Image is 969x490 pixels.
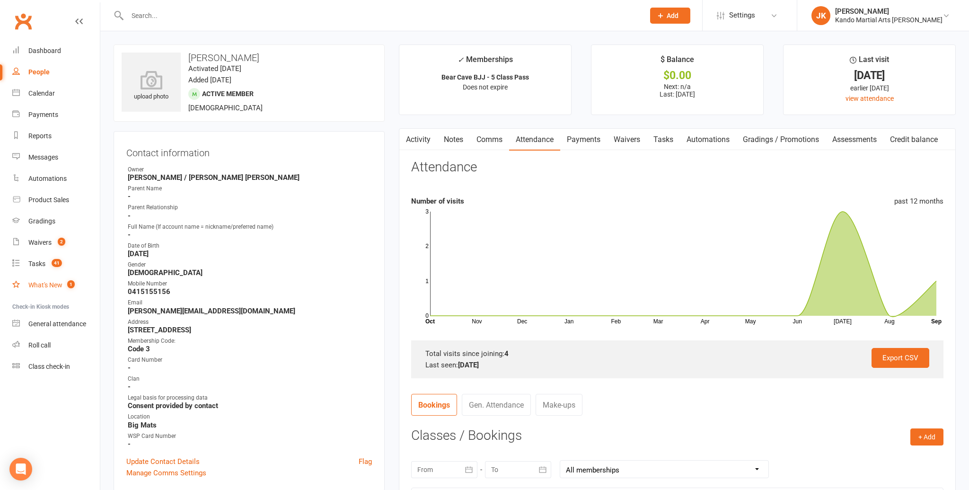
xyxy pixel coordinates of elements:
[188,64,241,73] time: Activated [DATE]
[128,212,372,220] strong: -
[28,341,51,349] div: Roll call
[12,62,100,83] a: People
[58,238,65,246] span: 2
[128,432,372,441] div: WSP Card Number
[202,90,254,98] span: Active member
[128,203,372,212] div: Parent Relationship
[28,217,55,225] div: Gradings
[680,129,736,151] a: Automations
[411,428,943,443] h3: Classes / Bookings
[128,383,372,391] strong: -
[11,9,35,33] a: Clubworx
[411,197,464,205] strong: Number of visits
[560,129,607,151] a: Payments
[600,71,755,80] div: $0.00
[792,83,947,93] div: earlier [DATE]
[28,196,69,204] div: Product Sales
[600,83,755,98] p: Next: n/a Last: [DATE]
[650,8,690,24] button: Add
[425,359,929,371] div: Last seen:
[128,279,372,288] div: Mobile Number
[835,7,943,16] div: [PERSON_NAME]
[458,361,479,369] strong: [DATE]
[128,173,372,182] strong: [PERSON_NAME] / [PERSON_NAME] [PERSON_NAME]
[128,249,372,258] strong: [DATE]
[12,189,100,211] a: Product Sales
[872,348,929,368] a: Export CSV
[128,374,372,383] div: Clan
[124,9,638,22] input: Search...
[661,53,694,71] div: $ Balance
[128,231,372,239] strong: -
[28,132,52,140] div: Reports
[12,253,100,275] a: Tasks 41
[67,280,75,288] span: 1
[811,6,830,25] div: JK
[411,394,457,416] a: Bookings
[425,348,929,359] div: Total visits since joining:
[128,345,372,353] strong: Code 3
[835,16,943,24] div: Kando Martial Arts [PERSON_NAME]
[441,73,529,81] strong: Bear Cave BJJ - 5 Class Pass
[470,129,509,151] a: Comms
[792,71,947,80] div: [DATE]
[128,298,372,307] div: Email
[437,129,470,151] a: Notes
[846,95,894,102] a: view attendance
[458,55,464,64] i: ✓
[894,196,943,207] div: past 12 months
[504,349,509,358] strong: 4
[411,160,477,175] h3: Attendance
[28,175,67,182] div: Automations
[128,268,372,277] strong: [DEMOGRAPHIC_DATA]
[128,364,372,372] strong: -
[128,326,372,334] strong: [STREET_ADDRESS]
[12,168,100,189] a: Automations
[12,356,100,377] a: Class kiosk mode
[128,440,372,448] strong: -
[28,153,58,161] div: Messages
[128,356,372,365] div: Card Number
[126,456,200,467] a: Update Contact Details
[729,5,755,26] span: Settings
[126,467,206,479] a: Manage Comms Settings
[128,223,372,232] div: Full Name (If account name = nickname/preferred name)
[536,394,582,416] a: Make-ups
[128,393,372,402] div: Legal basis for processing data
[28,363,70,370] div: Class check-in
[12,104,100,125] a: Payments
[188,104,263,112] span: [DEMOGRAPHIC_DATA]
[12,40,100,62] a: Dashboard
[126,144,372,158] h3: Contact information
[12,83,100,104] a: Calendar
[462,394,531,416] a: Gen. Attendance
[128,401,372,410] strong: Consent provided by contact
[128,337,372,346] div: Membership Code:
[28,47,61,54] div: Dashboard
[128,184,372,193] div: Parent Name
[128,241,372,250] div: Date of Birth
[128,318,372,327] div: Address
[28,320,86,328] div: General attendance
[128,192,372,201] strong: -
[28,89,55,97] div: Calendar
[399,129,437,151] a: Activity
[122,53,377,63] h3: [PERSON_NAME]
[128,165,372,174] div: Owner
[910,428,943,445] button: + Add
[883,129,944,151] a: Credit balance
[122,71,181,102] div: upload photo
[12,125,100,147] a: Reports
[359,456,372,467] a: Flag
[826,129,883,151] a: Assessments
[12,335,100,356] a: Roll call
[28,239,52,246] div: Waivers
[12,147,100,168] a: Messages
[128,307,372,315] strong: [PERSON_NAME][EMAIL_ADDRESS][DOMAIN_NAME]
[188,76,231,84] time: Added [DATE]
[12,211,100,232] a: Gradings
[9,458,32,481] div: Open Intercom Messenger
[28,111,58,118] div: Payments
[128,287,372,296] strong: 0415155156
[667,12,678,19] span: Add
